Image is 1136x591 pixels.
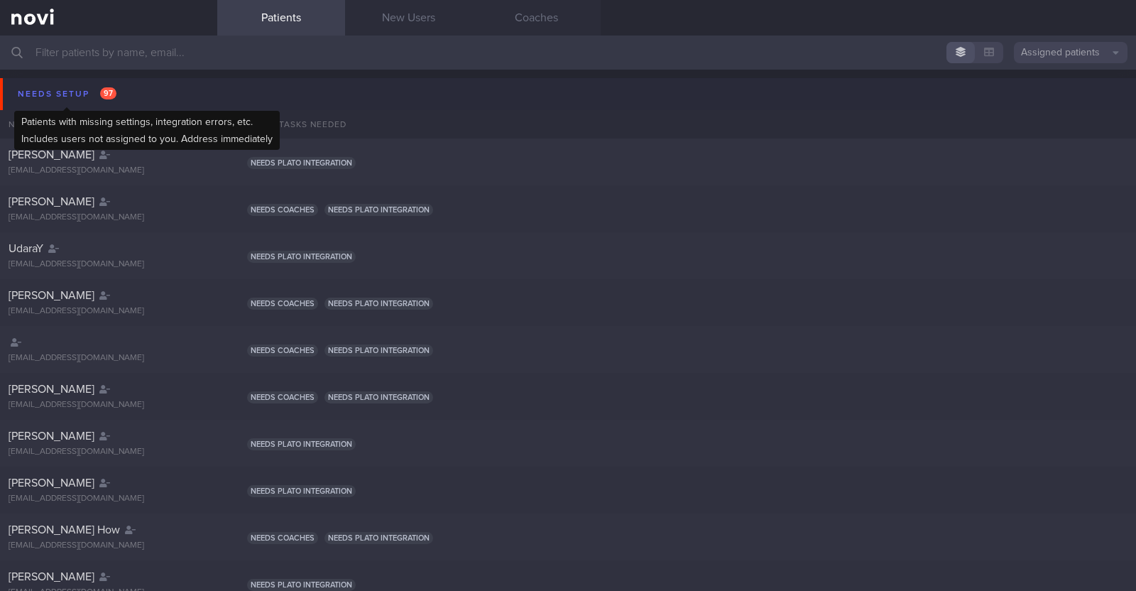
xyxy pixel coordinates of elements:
span: [PERSON_NAME] [9,384,94,395]
div: [EMAIL_ADDRESS][DOMAIN_NAME] [9,259,209,270]
span: Needs plato integration [324,345,433,357]
span: [PERSON_NAME] [9,430,94,442]
span: [PERSON_NAME] [9,571,94,582]
span: Needs plato integration [247,157,356,169]
span: Needs coaches [247,345,318,357]
span: Needs coaches [247,298,318,310]
div: Needs setup [14,85,120,104]
span: Needs coaches [247,532,318,544]
div: [EMAIL_ADDRESS][DOMAIN_NAME] [9,212,209,223]
span: 97 [100,87,116,99]
div: [EMAIL_ADDRESS][DOMAIN_NAME] [9,494,209,504]
span: Needs plato integration [247,438,356,450]
span: Needs coaches [247,204,318,216]
div: [EMAIL_ADDRESS][DOMAIN_NAME] [9,353,209,364]
div: [EMAIL_ADDRESS][DOMAIN_NAME] [9,400,209,411]
span: [PERSON_NAME] [9,196,94,207]
button: Assigned patients [1014,42,1127,63]
span: [PERSON_NAME] [9,149,94,161]
span: Needs plato integration [324,298,433,310]
span: [PERSON_NAME] How [9,524,120,536]
span: Needs plato integration [324,391,433,403]
span: Needs plato integration [247,579,356,591]
div: [EMAIL_ADDRESS][DOMAIN_NAME] [9,447,209,457]
span: Needs plato integration [247,251,356,263]
span: Needs plato integration [247,485,356,497]
span: [PERSON_NAME] [9,290,94,301]
span: Needs plato integration [324,204,433,216]
span: Needs coaches [247,391,318,403]
div: [EMAIL_ADDRESS][DOMAIN_NAME] [9,166,209,176]
div: Chats [160,110,217,139]
div: Setup tasks needed [239,110,1136,139]
span: Needs plato integration [324,532,433,544]
div: [EMAIL_ADDRESS][DOMAIN_NAME] [9,541,209,551]
div: [EMAIL_ADDRESS][DOMAIN_NAME] [9,306,209,317]
span: [PERSON_NAME] [9,477,94,489]
span: UdaraY [9,243,43,254]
